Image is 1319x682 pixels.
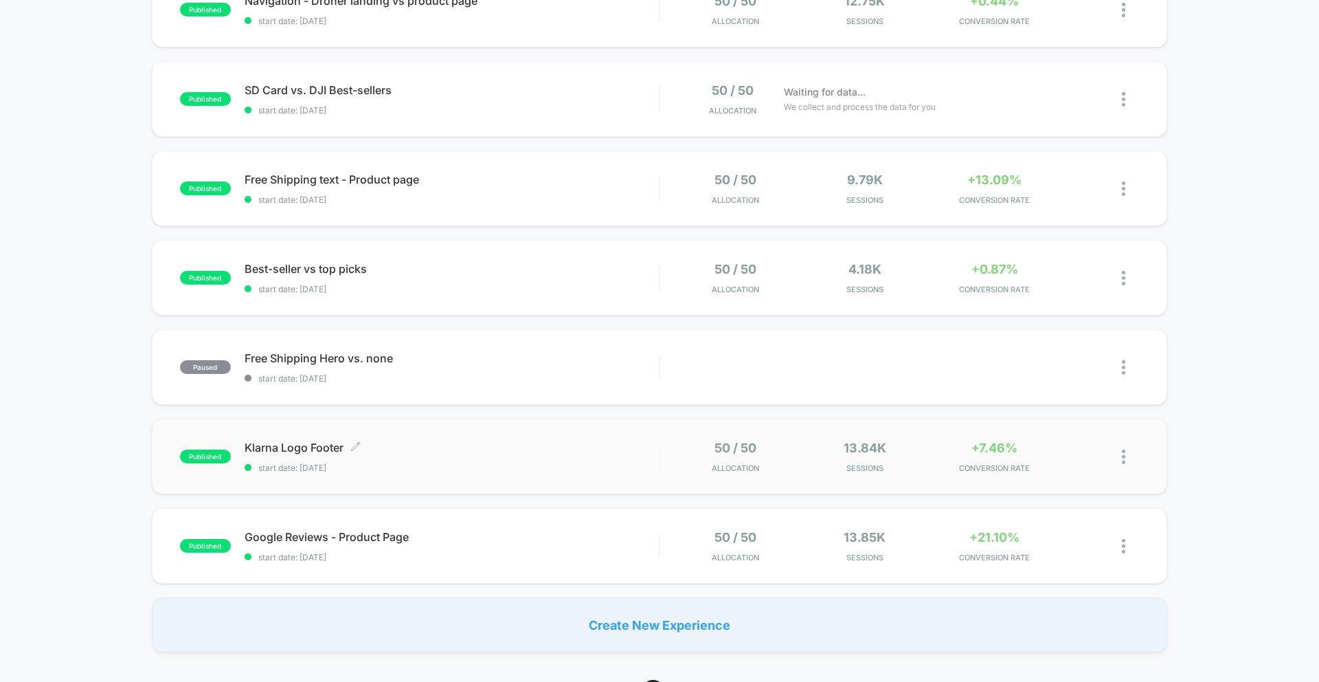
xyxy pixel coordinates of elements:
span: Allocation [712,195,759,205]
span: 50 / 50 [714,441,756,455]
span: published [180,181,231,195]
span: 50 / 50 [714,262,756,276]
span: +21.10% [969,530,1019,544]
div: Create New Experience [152,597,1167,652]
span: start date: [DATE] [245,373,659,384]
span: 13.84k [844,441,886,455]
span: paused [180,360,231,374]
span: 9.79k [847,173,883,187]
span: Klarna Logo Footer [245,441,659,454]
span: CONVERSION RATE [933,195,1056,205]
img: close [1122,181,1125,196]
span: CONVERSION RATE [933,285,1056,294]
input: Seek [10,331,665,344]
span: We collect and process the data for you [784,100,936,113]
span: Sessions [804,553,927,562]
span: SD Card vs. DJI Best-sellers [245,83,659,97]
span: Best-seller vs top picks [245,262,659,276]
span: Sessions [804,463,927,473]
span: 4.18k [848,262,881,276]
span: Google Reviews - Product Page [245,530,659,544]
span: start date: [DATE] [245,284,659,294]
span: start date: [DATE] [245,195,659,205]
span: Sessions [804,16,927,26]
button: Play, NEW DEMO 2025-VEED.mp4 [320,173,353,206]
span: 50 / 50 [714,173,756,187]
span: Free Shipping Hero vs. none [245,351,659,365]
span: published [180,450,231,463]
span: published [180,271,231,285]
span: start date: [DATE] [245,552,659,562]
span: published [180,92,231,106]
span: Allocation [712,16,759,26]
span: Allocation [712,463,759,473]
span: start date: [DATE] [245,463,659,473]
span: Allocation [709,106,756,115]
span: Waiting for data... [784,85,866,100]
span: start date: [DATE] [245,105,659,115]
span: +0.87% [971,262,1018,276]
span: +13.09% [967,173,1022,187]
span: published [180,539,231,553]
img: close [1122,360,1125,375]
span: CONVERSION RATE [933,553,1056,562]
img: close [1122,271,1125,285]
span: published [180,3,231,16]
img: close [1122,450,1125,464]
span: CONVERSION RATE [933,16,1056,26]
span: Allocation [712,553,759,562]
span: start date: [DATE] [245,16,659,26]
img: close [1122,3,1125,17]
div: Current time [477,353,508,368]
span: Sessions [804,285,927,294]
input: Volume [574,355,615,368]
span: 50 / 50 [712,83,754,98]
img: close [1122,92,1125,107]
span: Allocation [712,285,759,294]
span: CONVERSION RATE [933,463,1056,473]
button: Play, NEW DEMO 2025-VEED.mp4 [7,350,29,372]
span: 50 / 50 [714,530,756,544]
span: Free Shipping text - Product page [245,173,659,186]
div: Duration [510,353,547,368]
img: close [1122,539,1125,553]
span: 13.85k [844,530,886,544]
span: +7.46% [971,441,1017,455]
span: Sessions [804,195,927,205]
